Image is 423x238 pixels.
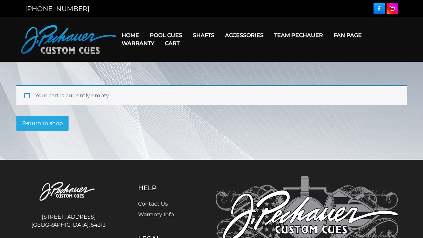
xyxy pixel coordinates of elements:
a: Contact Us [138,201,168,207]
a: Cart [160,35,185,52]
a: Accessories [220,27,269,44]
a: Home [116,27,144,44]
a: Warranty Info [138,211,174,218]
img: Pechauer Custom Cues [25,176,112,208]
a: Shafts [188,27,220,44]
address: [STREET_ADDRESS] [GEOGRAPHIC_DATA], 54313 [25,210,112,232]
div: Your cart is currently empty. [16,85,407,105]
a: Team Pechauer [269,27,328,44]
img: Pechauer Custom Cues [21,25,116,54]
a: Return to shop [16,116,69,131]
a: [PHONE_NUMBER] [25,5,89,13]
a: Warranty [116,35,160,52]
a: Fan Page [328,27,367,44]
a: Pool Cues [144,27,188,44]
h5: Help [138,184,190,192]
